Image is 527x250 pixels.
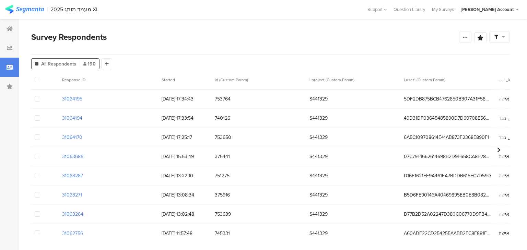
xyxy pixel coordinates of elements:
[162,115,208,122] span: [DATE] 17:33:54
[62,230,83,237] section: 31062756
[309,95,397,103] span: S441329
[215,153,303,160] span: 375441
[499,115,517,122] span: رجل גבר
[215,95,303,103] span: 753764
[41,60,76,68] span: All Respondents
[62,153,83,160] section: 31063685
[309,191,397,199] span: S441329
[461,6,514,13] div: [PERSON_NAME] Account
[162,172,208,179] span: [DATE] 13:22:10
[50,6,99,13] div: 2025 מעמד מותג XL
[215,172,303,179] span: 751275
[62,77,85,83] span: Response ID
[499,134,517,141] span: رجل גבר
[62,95,82,103] section: 31064195
[215,77,248,83] span: id (Custom Param)
[309,134,397,141] span: S441329
[162,211,208,218] span: [DATE] 13:02:48
[309,172,397,179] span: S441329
[162,153,208,160] span: [DATE] 15:53:49
[404,191,492,199] span: B5D6FE90146A40469895EB0E8B082D64
[404,95,492,103] span: 5DF2DB875BCB4762850B307A31F58AA4
[215,230,303,237] span: 745331
[309,230,397,237] span: S441329
[215,211,303,218] span: 753639
[162,77,175,83] span: Started
[62,134,82,141] section: 31064170
[404,211,492,218] span: D77B2D52A02247D380C06770D9FB475A
[162,191,208,199] span: [DATE] 13:08:34
[62,172,83,179] section: 31063287
[5,5,44,14] img: segmanta logo
[31,31,107,43] span: Survey Respondents
[404,77,445,83] span: i.user1 (Custom Param)
[309,115,397,122] span: S441329
[309,77,354,83] span: i.project (Custom Param)
[62,191,82,199] section: 31063271
[404,230,492,237] span: A60ADE22CD254255AABB2EC8F881F0E1
[215,134,303,141] span: 753650
[429,6,457,13] a: My Surveys
[62,211,83,218] section: 31063264
[162,134,208,141] span: [DATE] 17:25:17
[499,230,521,237] span: امرأة אישה
[404,153,492,160] span: 07C79F1662614698B2D9E658CA8F28DD
[367,4,387,15] div: Support
[162,230,208,237] span: [DATE] 11:57:48
[83,60,96,68] span: 190
[309,211,397,218] span: S441329
[309,153,397,160] span: S441329
[47,5,48,13] div: |
[215,115,303,122] span: 740126
[404,115,492,122] span: 49D31DF03645485890D7D60708E56ADE
[62,115,82,122] section: 31064194
[215,191,303,199] span: 375916
[404,172,492,179] span: D16F1621EF9A461EA7BDDB615EC7D59D
[162,95,208,103] span: [DATE] 17:34:43
[404,134,492,141] span: 6A5C109708614E41AB873F2368E890F1
[390,6,429,13] a: Question Library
